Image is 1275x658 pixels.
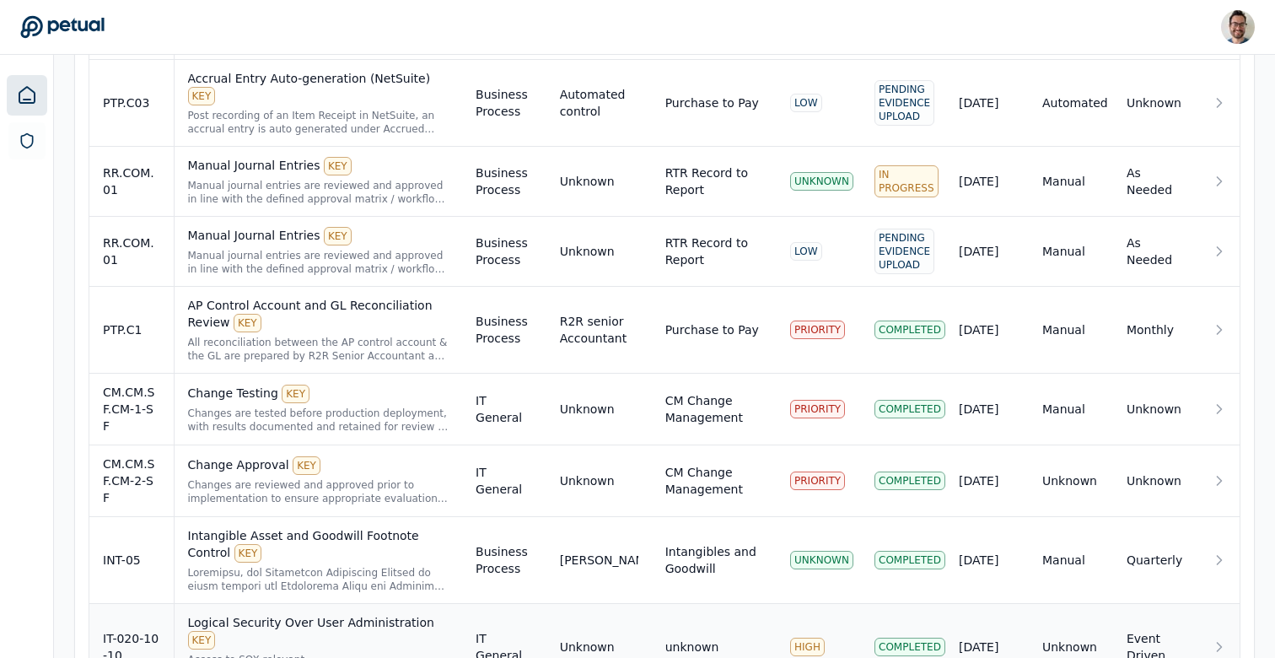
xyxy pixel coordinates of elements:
div: [DATE] [959,243,1015,260]
img: Eliot Walker [1221,10,1255,44]
div: R2R senior Accountant [560,313,638,347]
div: KEY [234,314,261,332]
div: PRIORITY [790,400,845,418]
td: Business Process [462,217,546,287]
td: Business Process [462,60,546,147]
div: KEY [324,227,352,245]
div: Changes are tested before production deployment, with results documented and retained for review ... [188,407,449,434]
div: RTR Record to Report [665,235,763,268]
td: Business Process [462,147,546,217]
td: Unknown [1113,445,1197,517]
div: CM Change Management [665,392,763,426]
div: KEY [188,87,216,105]
div: INT-05 [103,552,160,569]
div: Manual journal entries are reviewed and approved in line with the defined approval matrix / workf... [188,179,449,206]
td: Automated [1029,60,1113,147]
div: In Progress [874,165,938,197]
div: unknown [665,639,719,655]
div: Intangibles and Goodwill [665,543,763,577]
div: Quarterly, the Functional Accounting Manager or above reviews the Intangible Asset and Goodwill f... [188,566,449,593]
div: CM Change Management [665,464,763,498]
td: Monthly [1113,287,1197,374]
div: AP Control Account and GL Reconciliation Review [188,297,449,332]
div: Unknown [560,401,615,418]
div: Change Testing [188,385,449,403]
td: As Needed [1113,147,1197,217]
div: Completed [874,321,945,339]
div: Logical Security Over User Administration [188,614,449,650]
div: [DATE] [959,173,1015,190]
div: KEY [188,631,216,650]
div: KEY [234,544,262,563]
td: Manual [1029,217,1113,287]
a: SOC [8,122,46,159]
div: Completed [874,400,945,418]
div: [DATE] [959,472,1015,489]
div: RR.COM.01 [103,235,160,268]
div: Pending Evidence Upload [874,229,934,274]
div: Completed [874,472,945,490]
div: CM.CM.SF.CM-1-SF [103,384,160,434]
div: Purchase to Pay [665,94,759,111]
div: CM.CM.SF.CM-2-SF [103,456,160,506]
div: KEY [293,456,320,475]
div: [DATE] [959,639,1015,655]
div: [DATE] [959,401,1015,418]
div: UNKNOWN [790,551,853,569]
div: LOW [790,242,822,261]
div: Pending Evidence Upload [874,80,934,126]
a: Dashboard [7,75,47,116]
div: Change Approval [188,456,449,475]
div: RTR Record to Report [665,164,763,198]
div: All reconciliation between the AP control account & the GL are prepared by R2R Senior Accountant ... [188,336,449,363]
div: Unknown [560,472,615,489]
a: Go to Dashboard [20,15,105,39]
div: Purchase to Pay [665,321,759,338]
div: KEY [324,157,352,175]
td: Manual [1029,147,1113,217]
div: KEY [282,385,309,403]
td: Manual [1029,374,1113,445]
div: Manual journal entries are reviewed and approved in line with the defined approval matrix / workf... [188,249,449,276]
td: Manual [1029,287,1113,374]
td: Business Process [462,287,546,374]
div: Unknown [560,639,615,655]
div: [DATE] [959,94,1015,111]
td: Unknown [1029,445,1113,517]
div: Intangible Asset and Goodwill Footnote Control [188,527,449,563]
div: Completed [874,551,945,569]
td: Quarterly [1113,517,1197,604]
div: PRIORITY [790,472,845,490]
td: As Needed [1113,217,1197,287]
div: Post recording of an Item Receipt in NetSuite, an accrual entry is auto generated under Accrued P... [188,109,449,136]
div: Manual Journal Entries [188,227,449,245]
div: [DATE] [959,552,1015,569]
div: Automated control [560,86,638,120]
div: PRIORITY [790,321,845,339]
div: Accrual Entry Auto-generation (NetSuite) [188,70,449,105]
td: Unknown [1113,374,1197,445]
div: Unknown [560,173,615,190]
div: Unknown [560,243,615,260]
div: Changes are reviewed and approved prior to implementation to ensure appropriate evaluation before... [188,478,449,505]
div: UNKNOWN [790,172,853,191]
div: HIGH [790,638,825,656]
div: Completed [874,638,945,656]
td: Manual [1029,517,1113,604]
td: IT General [462,445,546,517]
div: [DATE] [959,321,1015,338]
div: Manual Journal Entries [188,157,449,175]
td: Unknown [1113,60,1197,147]
div: RR.COM.01 [103,164,160,198]
td: IT General [462,374,546,445]
div: PTP.C1 [103,321,160,338]
td: Business Process [462,517,546,604]
div: LOW [790,94,822,112]
div: PTP.C03 [103,94,160,111]
div: [PERSON_NAME] [560,552,638,569]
